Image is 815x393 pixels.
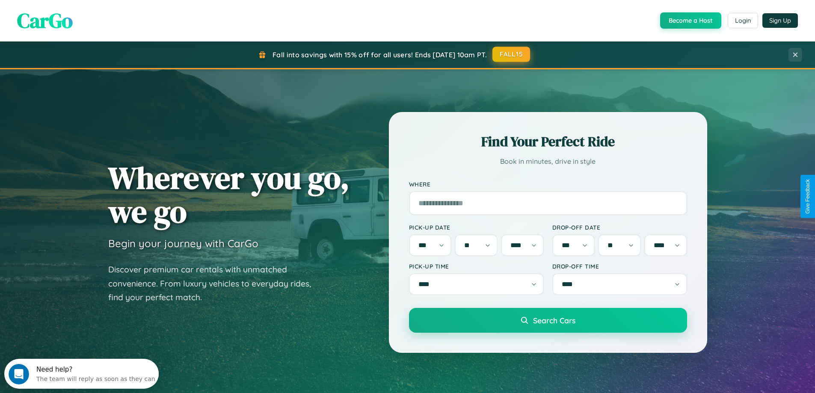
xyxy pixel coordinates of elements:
[552,224,687,231] label: Drop-off Date
[273,50,487,59] span: Fall into savings with 15% off for all users! Ends [DATE] 10am PT.
[4,359,159,389] iframe: Intercom live chat discovery launcher
[660,12,721,29] button: Become a Host
[533,316,575,325] span: Search Cars
[409,263,544,270] label: Pick-up Time
[3,3,159,27] div: Open Intercom Messenger
[409,132,687,151] h2: Find Your Perfect Ride
[409,155,687,168] p: Book in minutes, drive in style
[108,161,350,228] h1: Wherever you go, we go
[805,179,811,214] div: Give Feedback
[9,364,29,384] iframe: Intercom live chat
[32,14,151,23] div: The team will reply as soon as they can
[108,263,322,304] p: Discover premium car rentals with unmatched convenience. From luxury vehicles to everyday rides, ...
[409,224,544,231] label: Pick-up Date
[409,308,687,333] button: Search Cars
[17,6,73,35] span: CarGo
[762,13,798,28] button: Sign Up
[552,263,687,270] label: Drop-off Time
[492,47,530,62] button: FALL15
[32,7,151,14] div: Need help?
[728,13,758,28] button: Login
[409,180,687,188] label: Where
[108,237,258,250] h3: Begin your journey with CarGo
